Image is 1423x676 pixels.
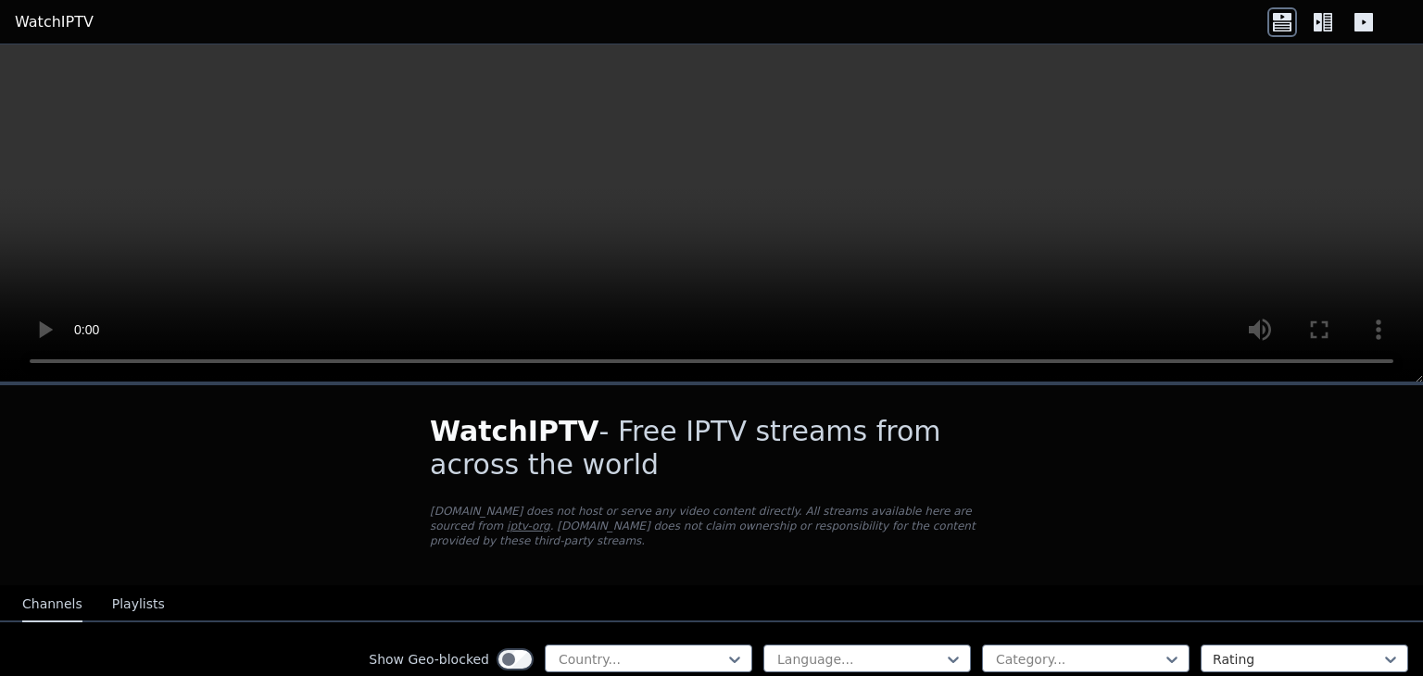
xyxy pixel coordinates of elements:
[369,650,489,669] label: Show Geo-blocked
[430,415,993,482] h1: - Free IPTV streams from across the world
[15,11,94,33] a: WatchIPTV
[430,504,993,548] p: [DOMAIN_NAME] does not host or serve any video content directly. All streams available here are s...
[430,415,599,447] span: WatchIPTV
[507,520,550,532] a: iptv-org
[22,587,82,622] button: Channels
[112,587,165,622] button: Playlists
